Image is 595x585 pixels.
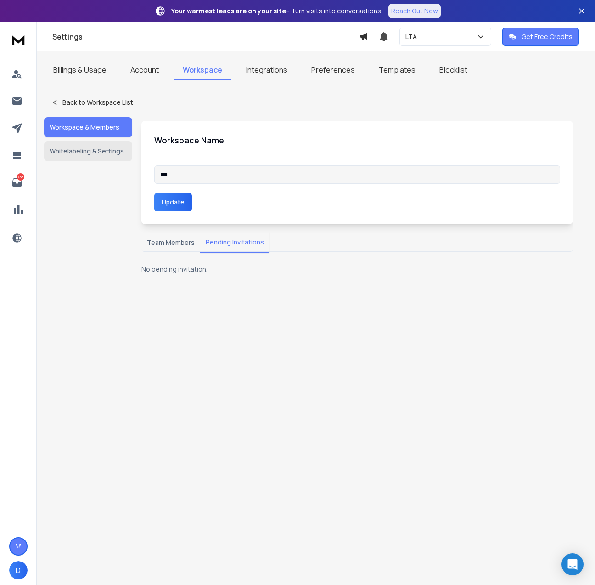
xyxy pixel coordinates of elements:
[405,32,421,41] p: LTA
[44,93,140,112] button: Back to Workspace List
[302,61,364,80] a: Preferences
[44,141,132,161] button: Whitelabeling & Settings
[154,134,560,147] h1: Workspace Name
[522,32,573,41] p: Get Free Credits
[502,28,579,46] button: Get Free Credits
[171,6,286,15] strong: Your warmest leads are on your site
[154,193,192,211] button: Update
[141,265,208,274] p: No pending invitation.
[200,232,269,253] button: Pending Invitations
[44,61,116,80] a: Billings & Usage
[174,61,231,80] a: Workspace
[9,561,28,579] button: D
[62,98,133,107] p: Back to Workspace List
[44,117,132,137] button: Workspace & Members
[8,173,26,192] a: 758
[121,61,168,80] a: Account
[141,233,200,253] button: Team Members
[388,4,441,18] a: Reach Out Now
[237,61,297,80] a: Integrations
[391,6,438,16] p: Reach Out Now
[51,98,133,107] a: Back to Workspace List
[561,553,584,575] div: Open Intercom Messenger
[17,173,24,181] p: 758
[171,6,381,16] p: – Turn visits into conversations
[430,61,477,80] a: Blocklist
[370,61,425,80] a: Templates
[9,31,28,48] img: logo
[52,31,359,42] h1: Settings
